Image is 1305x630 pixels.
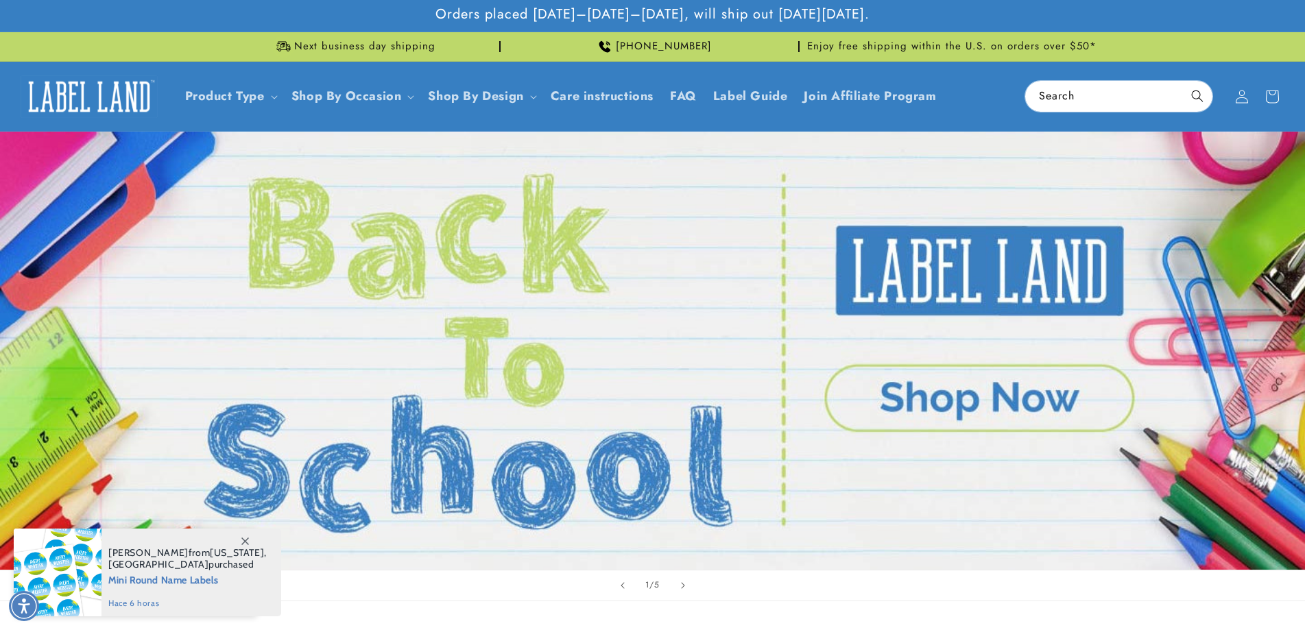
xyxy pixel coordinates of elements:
span: [GEOGRAPHIC_DATA] [108,558,208,570]
div: Announcement [506,32,800,61]
span: from , purchased [108,547,267,570]
summary: Product Type [177,80,283,112]
span: [PHONE_NUMBER] [616,40,712,53]
img: Label Land [21,75,158,118]
span: Next business day shipping [294,40,435,53]
span: [PERSON_NAME] [108,546,189,559]
button: Previous slide [608,570,638,601]
span: hace 6 horas [108,597,267,609]
span: [US_STATE] [210,546,264,559]
span: 1 [645,578,649,592]
button: Next slide [668,570,698,601]
span: Join Affiliate Program [804,88,936,104]
div: Announcement [207,32,501,61]
span: Orders placed [DATE]–[DATE]–[DATE], will ship out [DATE][DATE]. [435,5,870,23]
a: FAQ [662,80,705,112]
a: Product Type [185,87,265,105]
span: Mini Round Name Labels [108,570,267,587]
span: Label Guide [713,88,788,104]
summary: Shop By Occasion [283,80,420,112]
a: Join Affiliate Program [795,80,944,112]
span: Shop By Occasion [291,88,402,104]
div: Announcement [805,32,1099,61]
a: Label Land [16,70,163,123]
summary: Shop By Design [420,80,542,112]
span: 5 [654,578,660,592]
span: FAQ [670,88,697,104]
a: Label Guide [705,80,796,112]
a: Care instructions [542,80,662,112]
span: Care instructions [551,88,654,104]
button: Search [1182,81,1212,111]
div: Accessibility Menu [9,591,39,621]
span: Enjoy free shipping within the U.S. on orders over $50* [807,40,1097,53]
a: Shop By Design [428,87,523,105]
span: / [649,578,654,592]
